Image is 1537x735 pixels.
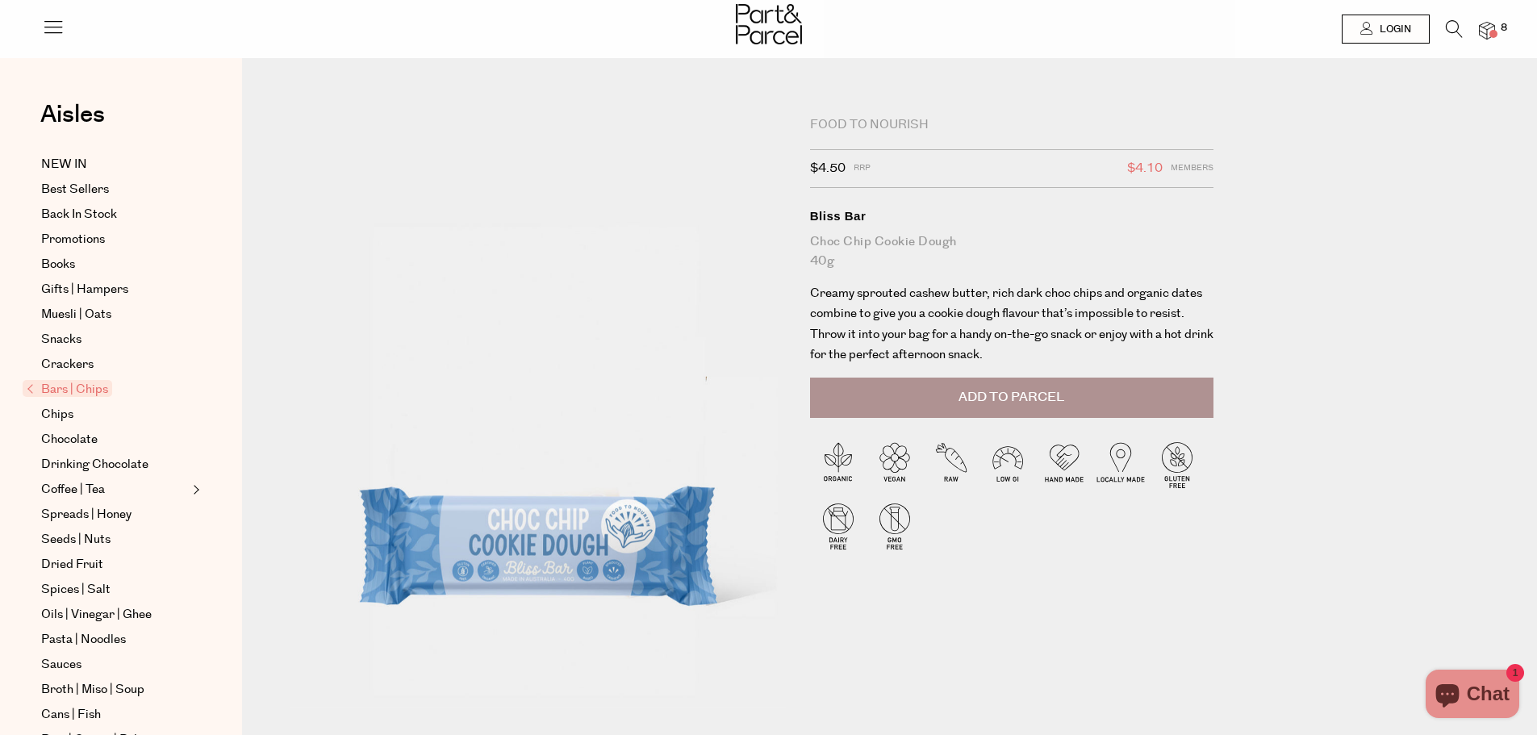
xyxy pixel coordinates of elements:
div: Choc Chip Cookie Dough 40g [810,232,1213,271]
span: Coffee | Tea [41,480,105,499]
img: P_P-ICONS-Live_Bec_V11_Gluten_Free.svg [1149,436,1205,493]
span: Cans | Fish [41,705,101,725]
a: Muesli | Oats [41,305,188,324]
span: Dried Fruit [41,555,103,574]
span: Sauces [41,655,81,674]
a: Snacks [41,330,188,349]
a: Promotions [41,230,188,249]
img: P_P-ICONS-Live_Bec_V11_GMO_Free.svg [867,498,923,554]
span: Muesli | Oats [41,305,111,324]
a: Seeds | Nuts [41,530,188,549]
span: NEW IN [41,155,87,174]
span: Chocolate [41,430,98,449]
span: Aisles [40,97,105,132]
img: P_P-ICONS-Live_Bec_V11_Handmade.svg [1036,436,1092,493]
span: 8 [1497,21,1511,35]
span: Gifts | Hampers [41,280,128,299]
a: Best Sellers [41,180,188,199]
span: Login [1376,23,1411,36]
a: NEW IN [41,155,188,174]
a: Pasta | Noodles [41,630,188,649]
button: Add to Parcel [810,378,1213,418]
a: Cans | Fish [41,705,188,725]
div: Food to Nourish [810,117,1213,133]
img: P_P-ICONS-Live_Bec_V11_Organic.svg [810,436,867,493]
button: Expand/Collapse Coffee | Tea [189,480,200,499]
span: Pasta | Noodles [41,630,126,649]
a: Broth | Miso | Soup [41,680,188,700]
a: Aisles [40,102,105,143]
span: RRP [854,158,871,179]
a: Login [1342,15,1430,44]
a: Spices | Salt [41,580,188,599]
a: Books [41,255,188,274]
span: Promotions [41,230,105,249]
span: Bars | Chips [23,380,112,397]
img: P_P-ICONS-Live_Bec_V11_Vegan.svg [867,436,923,493]
span: Books [41,255,75,274]
a: Gifts | Hampers [41,280,188,299]
span: Back In Stock [41,205,117,224]
a: Sauces [41,655,188,674]
a: Chips [41,405,188,424]
img: Part&Parcel [736,4,802,44]
img: P_P-ICONS-Live_Bec_V11_Dairy_Free.svg [810,498,867,554]
span: Chips [41,405,73,424]
a: Drinking Chocolate [41,455,188,474]
span: $4.50 [810,158,846,179]
div: Bliss Bar [810,208,1213,224]
span: Members [1171,158,1213,179]
span: Seeds | Nuts [41,530,111,549]
a: Oils | Vinegar | Ghee [41,605,188,624]
inbox-online-store-chat: Shopify online store chat [1421,670,1524,722]
span: Drinking Chocolate [41,455,148,474]
img: P_P-ICONS-Live_Bec_V11_Locally_Made_2.svg [1092,436,1149,493]
span: Creamy sprouted cashew butter, rich dark choc chips and organic dates combine to give you a cooki... [810,285,1213,364]
a: 8 [1479,22,1495,39]
a: Coffee | Tea [41,480,188,499]
span: Add to Parcel [959,388,1064,407]
a: Dried Fruit [41,555,188,574]
a: Chocolate [41,430,188,449]
span: Best Sellers [41,180,109,199]
span: $4.10 [1127,158,1163,179]
a: Spreads | Honey [41,505,188,524]
img: P_P-ICONS-Live_Bec_V11_Raw.svg [923,436,979,493]
span: Spreads | Honey [41,505,132,524]
a: Crackers [41,355,188,374]
span: Broth | Miso | Soup [41,680,144,700]
img: P_P-ICONS-Live_Bec_V11_Low_Gi.svg [979,436,1036,493]
img: Bliss Bar [290,123,786,708]
span: Crackers [41,355,94,374]
span: Snacks [41,330,81,349]
a: Bars | Chips [27,380,188,399]
span: Spices | Salt [41,580,111,599]
a: Back In Stock [41,205,188,224]
span: Oils | Vinegar | Ghee [41,605,152,624]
